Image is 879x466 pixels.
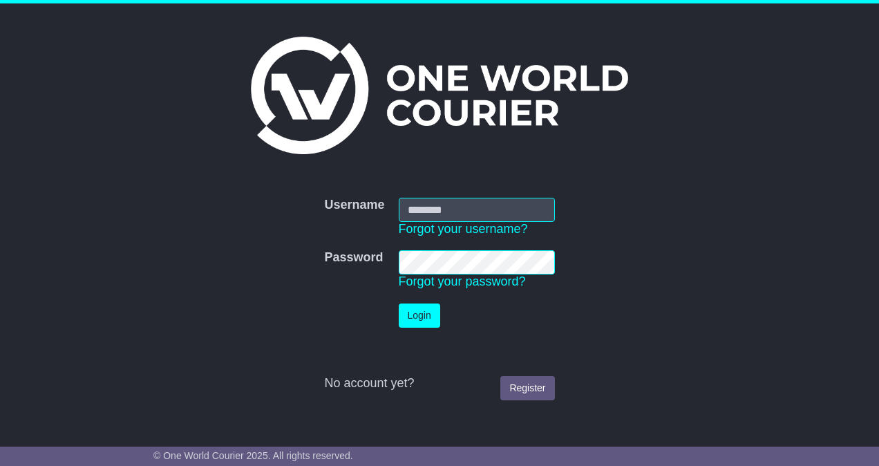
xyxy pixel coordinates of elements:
[399,274,526,288] a: Forgot your password?
[324,376,554,391] div: No account yet?
[500,376,554,400] a: Register
[399,222,528,236] a: Forgot your username?
[251,37,628,154] img: One World
[399,304,440,328] button: Login
[324,250,383,265] label: Password
[153,450,353,461] span: © One World Courier 2025. All rights reserved.
[324,198,384,213] label: Username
